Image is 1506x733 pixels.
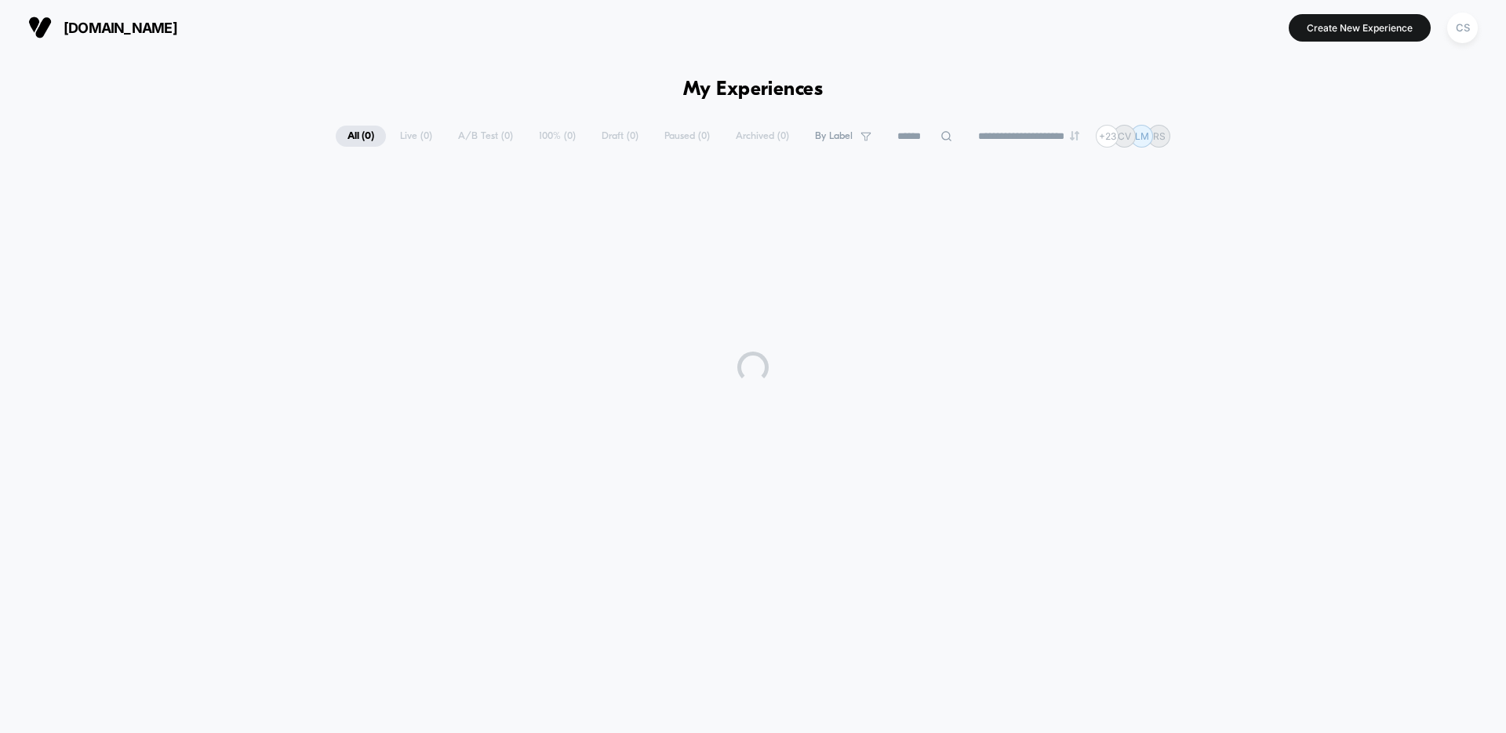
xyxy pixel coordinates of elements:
button: [DOMAIN_NAME] [24,15,182,40]
button: CS [1442,12,1482,44]
p: LM [1135,130,1149,142]
img: Visually logo [28,16,52,39]
p: RS [1153,130,1166,142]
span: By Label [815,130,853,142]
p: CV [1118,130,1131,142]
span: All ( 0 ) [336,126,386,147]
div: + 23 [1096,125,1119,148]
img: end [1070,131,1079,140]
h1: My Experiences [683,78,824,101]
button: Create New Experience [1289,14,1431,42]
span: [DOMAIN_NAME] [64,20,177,36]
div: CS [1447,13,1478,43]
